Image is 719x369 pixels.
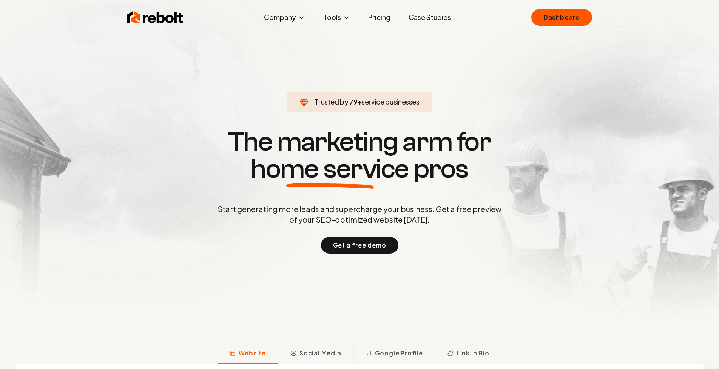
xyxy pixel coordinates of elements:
[375,349,423,358] span: Google Profile
[239,349,266,358] span: Website
[321,237,398,254] button: Get a free demo
[361,97,420,106] span: service businesses
[216,204,503,225] p: Start generating more leads and supercharge your business. Get a free preview of your SEO-optimiz...
[403,10,457,25] a: Case Studies
[258,10,311,25] button: Company
[457,349,489,358] span: Link in Bio
[127,10,184,25] img: Rebolt Logo
[278,344,353,364] button: Social Media
[358,97,362,106] span: +
[531,9,592,26] a: Dashboard
[315,97,348,106] span: Trusted by
[435,344,501,364] button: Link in Bio
[362,10,397,25] a: Pricing
[349,97,357,107] span: 79
[178,128,541,183] h1: The marketing arm for pros
[317,10,356,25] button: Tools
[299,349,341,358] span: Social Media
[218,344,278,364] button: Website
[251,155,409,183] span: home service
[353,344,435,364] button: Google Profile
